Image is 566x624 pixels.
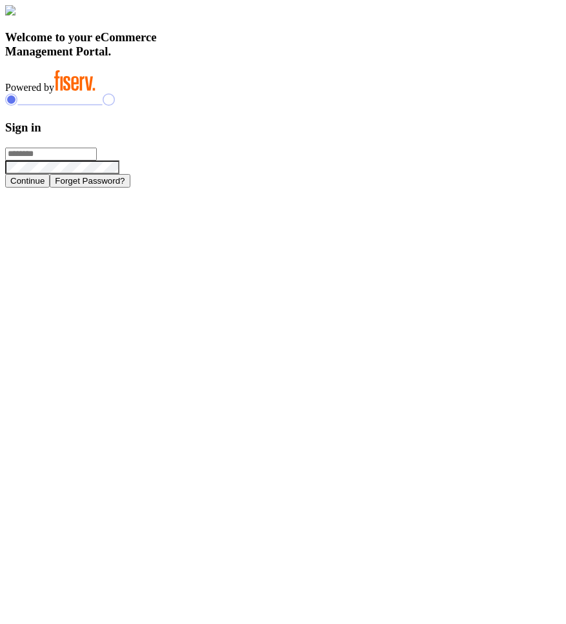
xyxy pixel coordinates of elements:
[5,5,15,15] img: card_Illustration.svg
[5,121,561,135] h3: Sign in
[5,82,54,93] span: Powered by
[5,174,50,188] button: Continue
[50,174,130,188] button: Forget Password?
[5,30,561,59] h3: Welcome to your eCommerce Management Portal.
